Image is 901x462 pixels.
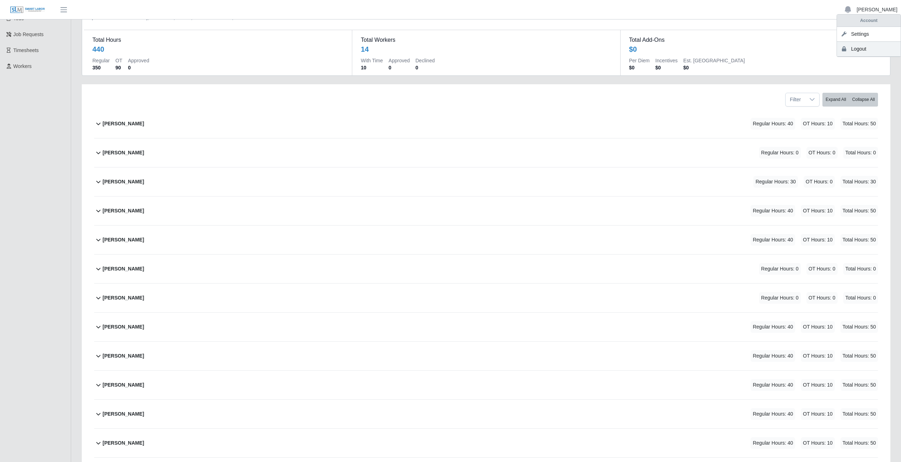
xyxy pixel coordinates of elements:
a: Settings [837,27,901,42]
strong: Account [860,18,878,23]
dt: Total Add-Ons [629,36,880,44]
b: [PERSON_NAME] [103,410,144,418]
span: OT Hours: 10 [801,234,835,246]
span: OT Hours: 10 [801,437,835,449]
span: Regular Hours: 40 [751,205,795,217]
span: Total Hours: 50 [840,234,878,246]
span: OT Hours: 10 [801,118,835,130]
span: Total Hours: 50 [840,205,878,217]
dd: 10 [361,64,383,71]
span: Regular Hours: 0 [759,292,801,304]
img: SLM Logo [10,6,45,14]
b: [PERSON_NAME] [103,207,144,215]
div: 14 [361,44,369,54]
span: Regular Hours: 40 [751,408,795,420]
span: OT Hours: 0 [806,263,838,275]
button: [PERSON_NAME] Regular Hours: 40 OT Hours: 10 Total Hours: 50 [94,342,878,370]
button: [PERSON_NAME] Regular Hours: 30 OT Hours: 0 Total Hours: 30 [94,167,878,196]
dd: 350 [92,64,110,71]
a: Logout [837,42,901,57]
button: [PERSON_NAME] Regular Hours: 40 OT Hours: 10 Total Hours: 50 [94,313,878,341]
button: Expand All [822,93,849,107]
span: Total Hours: 50 [840,437,878,449]
dd: 0 [128,64,149,71]
dt: Per Diem [629,57,650,64]
b: [PERSON_NAME] [103,265,144,273]
div: 440 [92,44,104,54]
dd: 0 [389,64,410,71]
span: Regular Hours: 30 [753,176,798,188]
span: Total Hours: 50 [840,379,878,391]
dd: 0 [416,64,435,71]
span: Regular Hours: 40 [751,234,795,246]
span: Total Hours: 50 [840,350,878,362]
button: [PERSON_NAME] Regular Hours: 40 OT Hours: 10 Total Hours: 50 [94,109,878,138]
div: $0 [629,44,637,54]
b: [PERSON_NAME] [103,323,144,331]
span: Filter [786,93,805,106]
span: Total Hours: 50 [840,321,878,333]
button: [PERSON_NAME] Regular Hours: 40 OT Hours: 10 Total Hours: 50 [94,429,878,457]
button: [PERSON_NAME] Regular Hours: 40 OT Hours: 10 Total Hours: 50 [94,196,878,225]
dt: Incentives [655,57,678,64]
button: [PERSON_NAME] Regular Hours: 40 OT Hours: 10 Total Hours: 50 [94,371,878,399]
b: [PERSON_NAME] [103,178,144,186]
span: OT Hours: 10 [801,379,835,391]
button: [PERSON_NAME] Regular Hours: 40 OT Hours: 10 Total Hours: 50 [94,400,878,428]
span: Total Hours: 0 [843,292,878,304]
span: Regular Hours: 0 [759,263,801,275]
dd: $0 [629,64,650,71]
dd: 90 [115,64,122,71]
dt: Declined [416,57,435,64]
dt: Total Workers [361,36,611,44]
span: Regular Hours: 0 [759,147,801,159]
b: [PERSON_NAME] [103,381,144,389]
b: [PERSON_NAME] [103,439,144,447]
dt: With Time [361,57,383,64]
span: Total Hours: 50 [840,408,878,420]
span: OT Hours: 0 [806,147,838,159]
span: OT Hours: 10 [801,350,835,362]
span: OT Hours: 10 [801,205,835,217]
dt: Approved [389,57,410,64]
button: [PERSON_NAME] Regular Hours: 0 OT Hours: 0 Total Hours: 0 [94,138,878,167]
b: [PERSON_NAME] [103,149,144,156]
span: Regular Hours: 40 [751,437,795,449]
dt: Est. [GEOGRAPHIC_DATA] [683,57,745,64]
button: [PERSON_NAME] Regular Hours: 40 OT Hours: 10 Total Hours: 50 [94,226,878,254]
button: [PERSON_NAME] Regular Hours: 0 OT Hours: 0 Total Hours: 0 [94,255,878,283]
b: [PERSON_NAME] [103,236,144,244]
span: Regular Hours: 40 [751,118,795,130]
dt: OT [115,57,122,64]
dt: Regular [92,57,110,64]
span: Job Requests [13,32,44,37]
dd: $0 [655,64,678,71]
span: OT Hours: 10 [801,408,835,420]
b: [PERSON_NAME] [103,120,144,127]
span: OT Hours: 0 [806,292,838,304]
span: Total Hours: 50 [840,118,878,130]
a: [PERSON_NAME] [857,6,897,13]
span: Total Hours: 30 [840,176,878,188]
span: Regular Hours: 40 [751,321,795,333]
dt: Approved [128,57,149,64]
b: [PERSON_NAME] [103,352,144,360]
dd: $0 [683,64,745,71]
span: Timesheets [13,47,39,53]
span: Total Hours: 0 [843,147,878,159]
span: Regular Hours: 40 [751,379,795,391]
span: OT Hours: 10 [801,321,835,333]
dt: Total Hours [92,36,343,44]
b: [PERSON_NAME] [103,294,144,302]
button: [PERSON_NAME] Regular Hours: 0 OT Hours: 0 Total Hours: 0 [94,284,878,312]
span: Regular Hours: 40 [751,350,795,362]
span: Workers [13,63,32,69]
span: OT Hours: 0 [804,176,835,188]
div: bulk actions [822,93,878,107]
span: Total Hours: 0 [843,263,878,275]
button: Collapse All [849,93,878,107]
